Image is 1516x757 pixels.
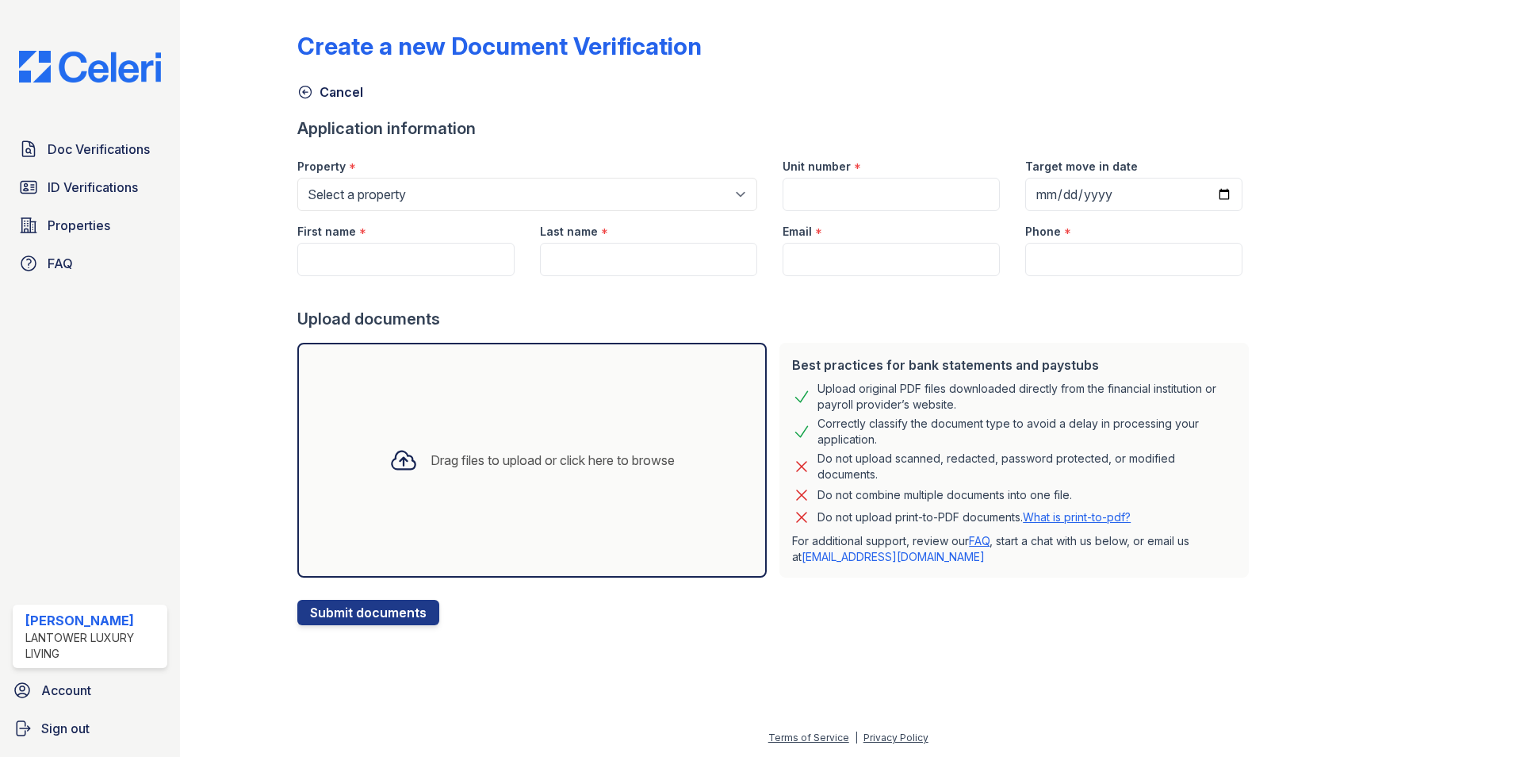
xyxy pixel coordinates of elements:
[863,732,928,744] a: Privacy Policy
[1025,224,1061,240] label: Phone
[13,171,167,203] a: ID Verifications
[48,216,110,235] span: Properties
[792,355,1236,375] div: Best practices for bank statements and paystubs
[41,681,91,700] span: Account
[297,117,1255,140] div: Application information
[792,533,1236,565] p: For additional support, review our , start a chat with us below, or email us at
[1025,159,1138,175] label: Target move in date
[783,159,851,175] label: Unit number
[48,254,73,273] span: FAQ
[855,732,858,744] div: |
[297,32,702,60] div: Create a new Document Verification
[817,451,1236,482] div: Do not upload scanned, redacted, password protected, or modified documents.
[817,509,1131,525] p: Do not upload print-to-PDF documents.
[6,51,174,83] img: CE_Logo_Blue-a8612792a0a2168367f1c8372b55b34899dd931a85d93a1a3d3e32e68fde9ad4.png
[297,308,1255,330] div: Upload documents
[297,83,363,102] a: Cancel
[817,416,1236,448] div: Correctly classify the document type to avoid a delay in processing your application.
[13,133,167,165] a: Doc Verifications
[817,381,1236,413] div: Upload original PDF files downloaded directly from the financial institution or payroll provider’...
[1023,510,1131,524] a: What is print-to-pdf?
[297,159,346,175] label: Property
[13,209,167,241] a: Properties
[13,248,167,279] a: FAQ
[6,713,174,744] a: Sign out
[297,224,356,240] label: First name
[25,630,161,662] div: Lantower Luxury Living
[297,600,439,625] button: Submit documents
[431,451,675,470] div: Drag files to upload or click here to browse
[969,534,990,548] a: FAQ
[48,178,138,197] span: ID Verifications
[817,486,1072,505] div: Do not combine multiple documents into one file.
[41,719,90,738] span: Sign out
[6,674,174,706] a: Account
[802,550,985,563] a: [EMAIL_ADDRESS][DOMAIN_NAME]
[25,611,161,630] div: [PERSON_NAME]
[48,140,150,159] span: Doc Verifications
[540,224,598,240] label: Last name
[783,224,812,240] label: Email
[768,732,849,744] a: Terms of Service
